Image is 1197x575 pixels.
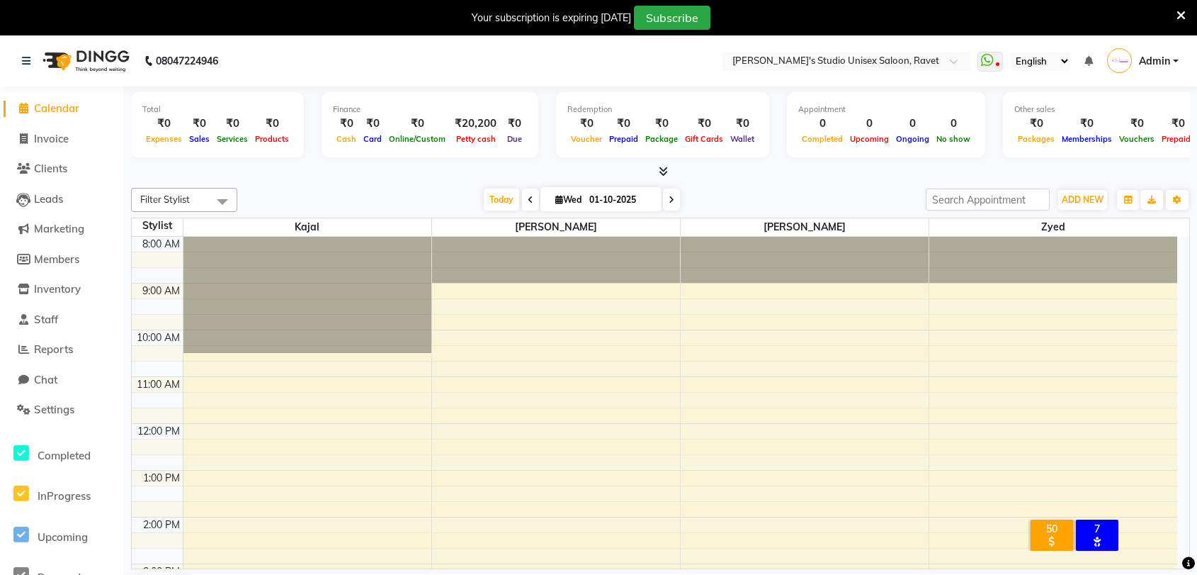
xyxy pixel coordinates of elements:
button: Subscribe [634,6,710,30]
span: Package [642,134,681,144]
b: 08047224946 [156,41,218,81]
a: Marketing [4,221,120,238]
div: 8:00 AM [140,237,183,252]
input: 2025-10-01 [585,189,656,211]
div: ₹0 [1058,116,1116,132]
span: Today [484,189,519,211]
div: Redemption [567,104,758,116]
div: Your subscription is expiring [DATE] [472,11,631,26]
span: Marketing [34,222,84,235]
div: ₹0 [360,116,385,132]
span: Due [504,134,526,144]
span: Invoice [34,132,69,145]
span: Calendar [34,101,79,115]
span: Gift Cards [681,134,727,144]
span: [PERSON_NAME] [681,218,929,236]
input: Search Appointment [926,189,1050,211]
div: ₹0 [727,116,758,132]
span: Members [34,252,79,266]
div: 0 [892,116,933,132]
span: Prepaid [606,134,642,144]
span: No show [933,134,974,144]
div: ₹0 [567,116,606,132]
span: Settings [34,403,74,416]
span: ADD NEW [1062,194,1104,205]
span: Wed [552,194,585,205]
span: Card [360,134,385,144]
span: Memberships [1058,134,1116,144]
span: Upcoming [38,530,88,544]
div: ₹0 [681,116,727,132]
div: ₹0 [642,116,681,132]
a: Calendar [4,101,120,117]
span: InProgress [38,489,91,503]
span: Filter Stylist [140,194,190,205]
a: Reports [4,342,120,358]
span: Voucher [567,134,606,144]
span: Admin [1139,54,1170,69]
span: Vouchers [1116,134,1158,144]
div: 7 [1079,523,1116,535]
button: ADD NEW [1058,190,1107,210]
span: Petty cash [453,134,499,144]
span: Sales [186,134,213,144]
div: 50 [1033,523,1070,535]
span: Kajal [183,218,431,236]
div: ₹0 [251,116,293,132]
span: Products [251,134,293,144]
div: ₹0 [1116,116,1158,132]
span: Ongoing [892,134,933,144]
span: Cash [333,134,360,144]
div: 1:00 PM [140,471,183,486]
div: ₹0 [333,116,360,132]
div: 9:00 AM [140,284,183,298]
div: 2:00 PM [140,518,183,532]
span: Services [213,134,251,144]
span: Leads [34,192,63,206]
span: Wallet [727,134,758,144]
div: ₹0 [502,116,527,132]
span: Clients [34,162,67,175]
img: logo [36,41,133,81]
a: Settings [4,402,120,418]
span: [PERSON_NAME] [432,218,680,236]
a: Chat [4,372,120,389]
span: Chat [34,373,57,386]
span: Zyed [929,218,1178,236]
div: 11:00 AM [134,377,183,392]
span: Completed [798,134,846,144]
a: Clients [4,161,120,177]
a: Staff [4,312,120,328]
div: ₹0 [606,116,642,132]
div: Total [142,104,293,116]
img: Admin [1107,48,1132,73]
span: Completed [38,449,91,462]
div: 0 [846,116,892,132]
div: ₹20,200 [449,116,502,132]
a: Leads [4,191,120,208]
div: ₹0 [1014,116,1058,132]
div: Appointment [798,104,974,116]
span: Reports [34,342,73,356]
div: 12:00 PM [135,424,183,439]
div: ₹0 [186,116,213,132]
a: Invoice [4,131,120,147]
span: Expenses [142,134,186,144]
span: Online/Custom [385,134,449,144]
span: Upcoming [846,134,892,144]
div: 0 [798,116,846,132]
div: ₹0 [142,116,186,132]
a: Inventory [4,281,120,298]
div: ₹0 [385,116,449,132]
span: Packages [1014,134,1058,144]
div: 10:00 AM [134,330,183,345]
a: Members [4,252,120,268]
div: 0 [933,116,974,132]
div: ₹0 [213,116,251,132]
span: Inventory [34,282,81,296]
div: Finance [333,104,527,116]
span: Staff [34,313,58,326]
div: Stylist [132,218,183,233]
